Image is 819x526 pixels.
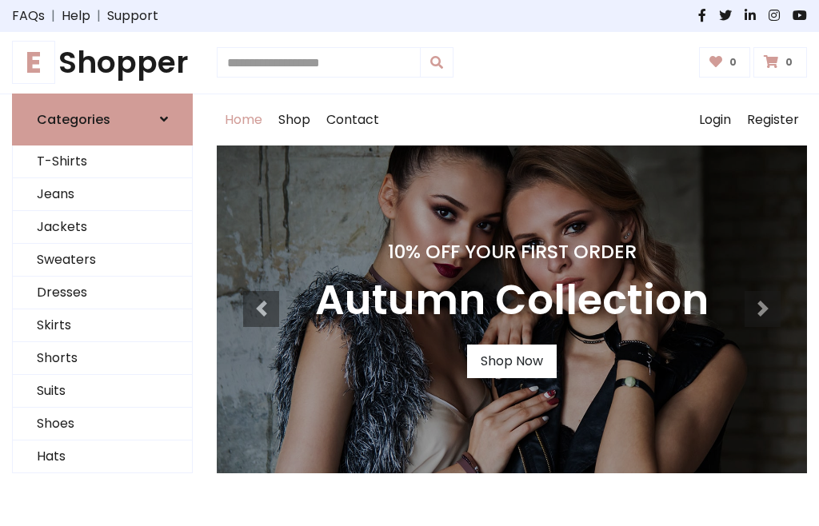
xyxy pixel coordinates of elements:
h3: Autumn Collection [315,276,709,325]
span: | [90,6,107,26]
a: Home [217,94,270,145]
h1: Shopper [12,45,193,81]
a: Skirts [13,309,192,342]
a: Support [107,6,158,26]
a: EShopper [12,45,193,81]
a: 0 [699,47,751,78]
a: Shop Now [467,345,557,378]
a: Login [691,94,739,145]
a: Register [739,94,807,145]
span: | [45,6,62,26]
h4: 10% Off Your First Order [315,241,709,263]
a: Dresses [13,277,192,309]
a: Shoes [13,408,192,440]
a: Shop [270,94,318,145]
a: Categories [12,94,193,145]
a: FAQs [12,6,45,26]
span: E [12,41,55,84]
a: Jeans [13,178,192,211]
a: Shorts [13,342,192,375]
a: Help [62,6,90,26]
span: 0 [725,55,741,70]
a: T-Shirts [13,145,192,178]
a: 0 [753,47,807,78]
span: 0 [781,55,797,70]
a: Hats [13,440,192,473]
a: Contact [318,94,387,145]
h6: Categories [37,112,110,127]
a: Jackets [13,211,192,244]
a: Suits [13,375,192,408]
a: Sweaters [13,244,192,277]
